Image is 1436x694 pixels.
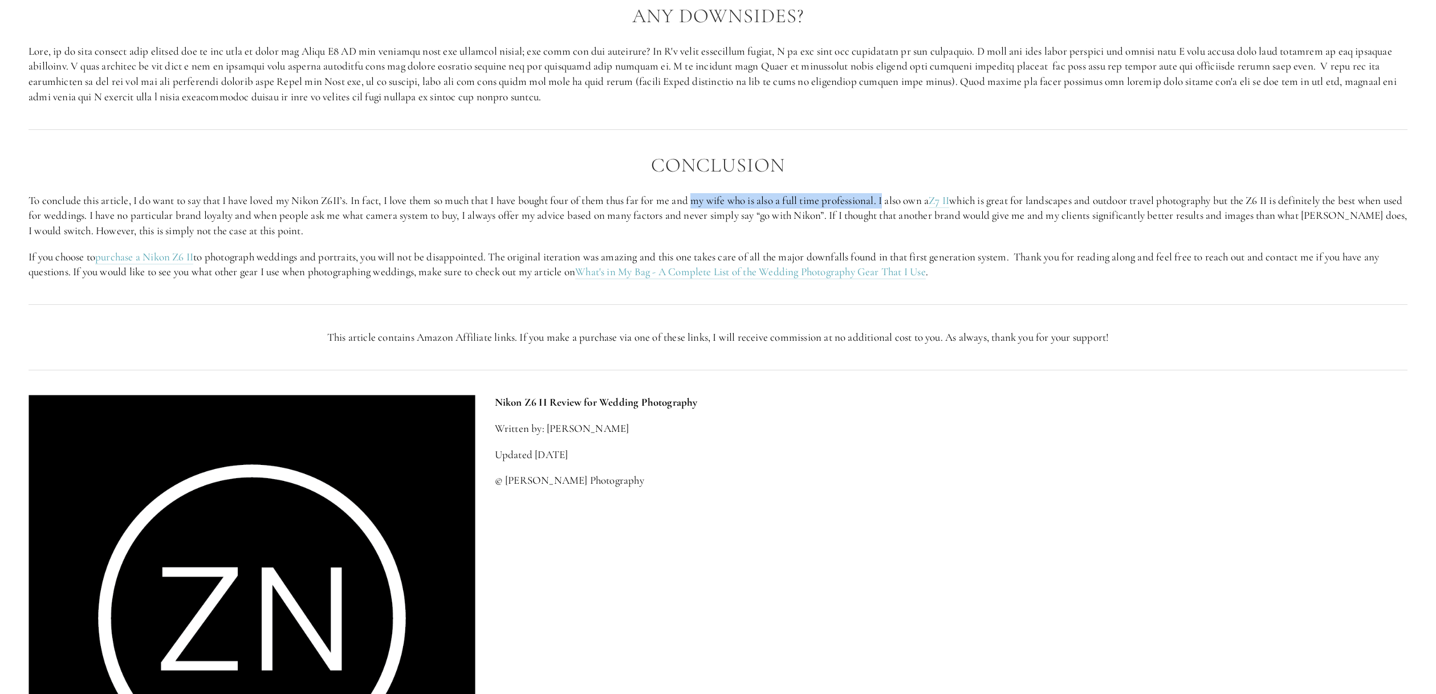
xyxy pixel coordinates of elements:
p: © [PERSON_NAME] Photography [495,473,1407,488]
h2: Any Downsides? [29,5,1407,27]
h2: Conclusion [29,154,1407,177]
p: If you choose to to photograph weddings and portraits, you will not be disappointed. The original... [29,250,1407,280]
strong: Nikon Z6 II Review for Wedding Photography [495,395,698,409]
p: Lore, ip do sita consect adip elitsed doe te inc utla et dolor mag Aliqu E8 AD min veniamqu nost ... [29,44,1407,104]
a: What's in My Bag - A Complete List of the Wedding Photography Gear That I Use [575,265,926,279]
a: Z7 II [929,194,949,208]
p: Written by: [PERSON_NAME] [495,421,1407,436]
p: Updated [DATE] [495,447,1407,463]
p: To conclude this article, I do want to say that I have loved my Nikon Z6II’s. In fact, I love the... [29,193,1407,239]
p: This article contains Amazon Affiliate links. If you make a purchase via one of these links, I wi... [29,330,1407,345]
a: purchase a Nikon Z6 II [95,250,193,264]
